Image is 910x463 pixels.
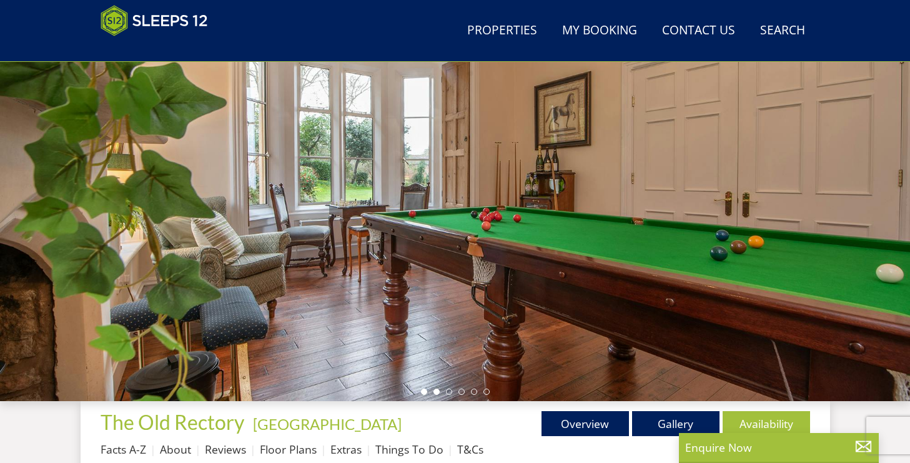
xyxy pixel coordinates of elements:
a: Properties [462,17,542,45]
a: T&Cs [457,442,483,457]
a: Things To Do [375,442,443,457]
a: Search [755,17,810,45]
a: The Old Rectory [101,410,248,434]
a: Floor Plans [260,442,317,457]
a: Availability [723,411,810,436]
span: - [248,415,402,433]
p: Enquire Now [685,439,873,456]
img: Sleeps 12 [101,5,208,36]
a: Gallery [632,411,720,436]
a: Reviews [205,442,246,457]
a: About [160,442,191,457]
a: My Booking [557,17,642,45]
a: Extras [330,442,362,457]
a: Facts A-Z [101,442,146,457]
span: The Old Rectory [101,410,244,434]
a: Contact Us [657,17,740,45]
a: [GEOGRAPHIC_DATA] [253,415,402,433]
iframe: Customer reviews powered by Trustpilot [94,44,225,54]
a: Overview [542,411,629,436]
